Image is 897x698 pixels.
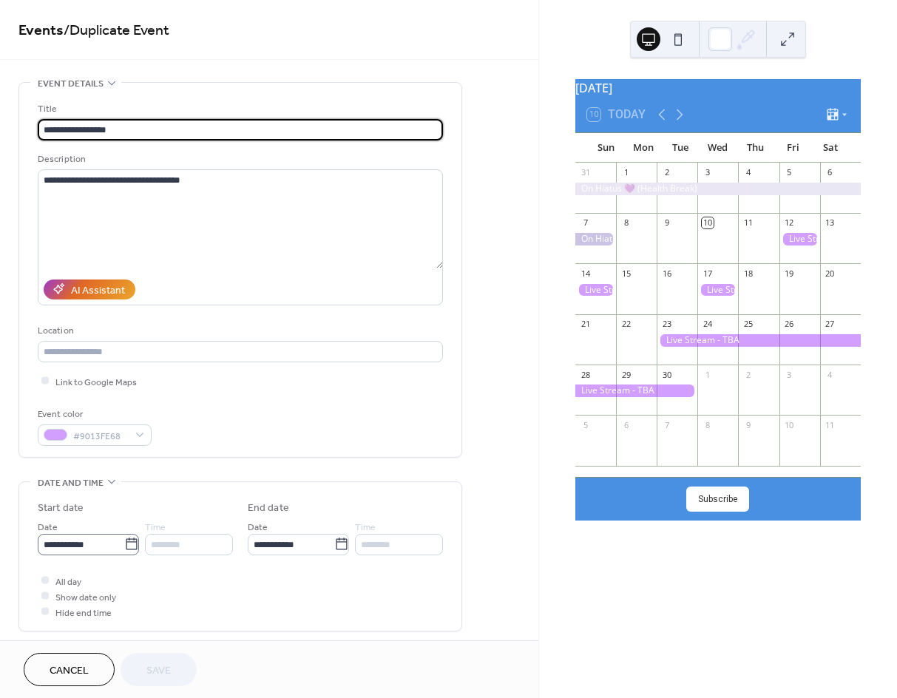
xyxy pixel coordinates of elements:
span: / Duplicate Event [64,16,169,45]
div: 5 [580,419,591,430]
span: Event details [38,76,104,92]
div: Live Stream - TBA [575,284,616,297]
div: Wed [700,133,737,163]
div: 8 [620,217,632,228]
div: 2 [742,369,754,380]
div: End date [248,501,289,516]
span: Hide end time [55,605,112,620]
div: Event color [38,407,149,422]
div: 5 [784,167,795,178]
button: AI Assistant [44,279,135,299]
div: AI Assistant [71,282,125,298]
span: Show date only [55,589,116,605]
div: Sun [587,133,625,163]
div: 16 [661,268,672,279]
div: 13 [825,217,836,228]
div: 23 [661,319,672,330]
span: Cancel [50,663,89,679]
div: 2 [661,167,672,178]
div: Fri [774,133,812,163]
div: 11 [742,217,754,228]
div: Live Stream - TBA [697,284,738,297]
div: 1 [620,167,632,178]
div: Thu [737,133,774,163]
div: 8 [702,419,713,430]
div: 14 [580,268,591,279]
span: Time [355,519,376,535]
div: 25 [742,319,754,330]
div: Title [38,101,440,117]
div: 21 [580,319,591,330]
div: 3 [702,167,713,178]
div: Live Stream - TBA [779,233,820,245]
div: 15 [620,268,632,279]
div: 9 [661,217,672,228]
div: 7 [580,217,591,228]
div: Mon [624,133,662,163]
div: 31 [580,167,591,178]
div: Sat [811,133,849,163]
div: 29 [620,369,632,380]
span: #9013FE68 [73,428,128,444]
div: On Hiatus 💜 (Health Break) [575,233,616,245]
div: 1 [702,369,713,380]
div: 10 [784,419,795,430]
div: 28 [580,369,591,380]
div: [DATE] [575,79,861,97]
span: Time [145,519,166,535]
div: On Hiatus 💜 (Health Break) [575,183,861,195]
button: Subscribe [686,487,749,512]
div: 10 [702,217,713,228]
div: 19 [784,268,795,279]
div: 20 [825,268,836,279]
span: Date [38,519,58,535]
div: 4 [825,369,836,380]
div: 6 [620,419,632,430]
div: 27 [825,319,836,330]
div: 18 [742,268,754,279]
div: 9 [742,419,754,430]
div: 7 [661,419,672,430]
div: 24 [702,319,713,330]
span: Date [248,519,268,535]
div: 30 [661,369,672,380]
span: Date and time [38,475,104,491]
div: 26 [784,319,795,330]
a: Events [18,16,64,45]
div: Location [38,323,440,339]
div: 12 [784,217,795,228]
span: All day [55,574,81,589]
div: 4 [742,167,754,178]
div: 6 [825,167,836,178]
div: 22 [620,319,632,330]
div: 3 [784,369,795,380]
span: Link to Google Maps [55,374,137,390]
div: Description [38,152,440,167]
div: 17 [702,268,713,279]
button: Cancel [24,653,115,686]
div: Start date [38,501,84,516]
div: Live Stream - TBA [575,384,697,397]
div: Tue [662,133,700,163]
div: 11 [825,419,836,430]
div: Live Stream - TBA [657,334,861,347]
